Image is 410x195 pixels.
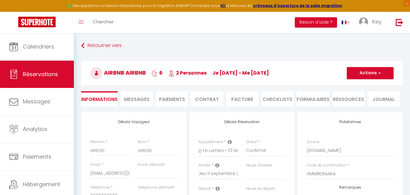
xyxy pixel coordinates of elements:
span: Messages [23,98,50,105]
li: Journal [367,91,400,106]
button: Besoin d'aide ? [295,17,337,28]
label: Arrivée [198,163,211,168]
span: Réservations [23,70,58,78]
label: Source [307,139,319,145]
iframe: Chat [384,168,405,190]
label: Nom [138,139,146,145]
span: Analytics [23,125,47,133]
label: Appartement [198,139,223,145]
span: Hébergement [23,180,60,188]
img: Super Booking [18,17,56,27]
label: Départ [198,186,211,192]
img: logout [396,18,403,26]
span: Chercher [93,18,114,25]
li: Ressources [332,91,365,106]
h4: Plateformes [307,120,394,124]
a: Chercher [88,12,118,33]
label: Heure de départ [246,186,275,192]
h4: Détails Réservation [198,120,285,124]
button: Actions [347,67,394,79]
a: ICI [220,3,226,8]
li: Contrat [191,91,223,106]
label: Email [90,162,100,168]
li: FORMULAIRES [297,91,329,106]
li: Paiements [156,91,188,106]
span: Paiements [23,153,51,160]
label: Prénom [90,139,105,145]
span: 6 [152,69,163,76]
label: Code de confirmation [307,163,346,168]
a: Retourner vers [81,40,403,51]
label: Heure d'arrivée [246,163,272,168]
li: CHECKLISTS [261,91,294,106]
span: Calendriers [23,43,54,50]
a: créneaux d'ouverture de la salle migration [253,3,342,8]
span: je [DATE] - me [DATE] [212,69,269,76]
h4: Remarques [307,185,394,190]
span: Key [372,18,382,25]
h4: Détails Voyageur [90,120,177,124]
label: Téléphone alternatif [138,185,174,190]
li: Informations [81,91,118,106]
a: ... Key [354,12,389,33]
label: Téléphone [90,185,110,190]
span: 2 Personnes [168,69,207,76]
label: Statut [246,139,257,145]
label: Email alternatif [138,162,165,168]
button: Ouvrir le widget de chat LiveChat [5,2,23,21]
span: airbnb airbnb [90,69,146,76]
img: ... [359,17,368,26]
li: Facture [226,91,258,106]
span: Messages [124,96,150,103]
